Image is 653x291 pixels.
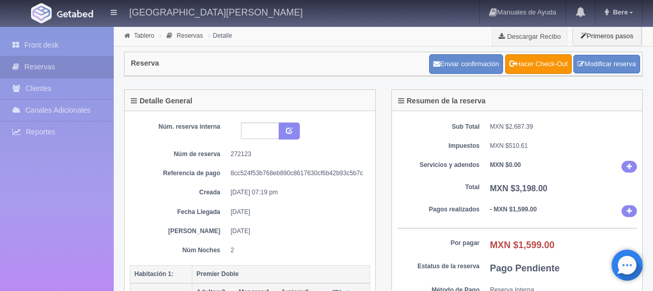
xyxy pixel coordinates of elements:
[138,188,220,197] dt: Creada
[134,270,173,278] b: Habitación 1:
[397,262,480,271] dt: Estatus de la reserva
[206,30,235,40] li: Detalle
[231,208,362,217] dd: [DATE]
[490,240,555,250] b: MXN $1,599.00
[231,246,362,255] dd: 2
[397,205,480,214] dt: Pagos realizados
[231,150,362,159] dd: 272123
[429,54,503,74] button: Enviar confirmación
[397,239,480,248] dt: Por pagar
[397,183,480,192] dt: Total
[398,97,486,105] h4: Resumen de la reserva
[138,169,220,178] dt: Referencia de pago
[231,188,362,197] dd: [DATE] 07:19 pm
[134,32,154,39] a: Tablero
[572,26,642,46] button: Primeros pasos
[490,263,560,273] b: Pago Pendiente
[231,227,362,236] dd: [DATE]
[573,55,640,74] a: Modificar reserva
[490,184,548,193] b: MXN $3,198.00
[192,265,370,283] th: Premier Doble
[505,54,572,74] a: Hacer Check-Out
[397,161,480,170] dt: Servicios y adendos
[57,10,93,18] img: Getabed
[138,227,220,236] dt: [PERSON_NAME]
[397,122,480,131] dt: Sub Total
[138,150,220,159] dt: Núm de reserva
[138,208,220,217] dt: Fecha Llegada
[493,26,567,47] a: Descargar Recibo
[490,122,637,131] dd: MXN $2,687.39
[490,142,637,150] dd: MXN $510.61
[138,122,220,131] dt: Núm. reserva interna
[490,161,521,169] b: MXN $0.00
[129,5,302,18] h4: [GEOGRAPHIC_DATA][PERSON_NAME]
[610,8,628,16] span: Bere
[231,169,362,178] dd: 8cc524f53b768eb890c8617630cf6b42b93c5b7c
[397,142,480,150] dt: Impuestos
[138,246,220,255] dt: Núm Noches
[177,32,203,39] a: Reservas
[131,59,159,67] h4: Reserva
[131,97,192,105] h4: Detalle General
[490,206,537,213] b: - MXN $1,599.00
[31,3,52,23] img: Getabed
